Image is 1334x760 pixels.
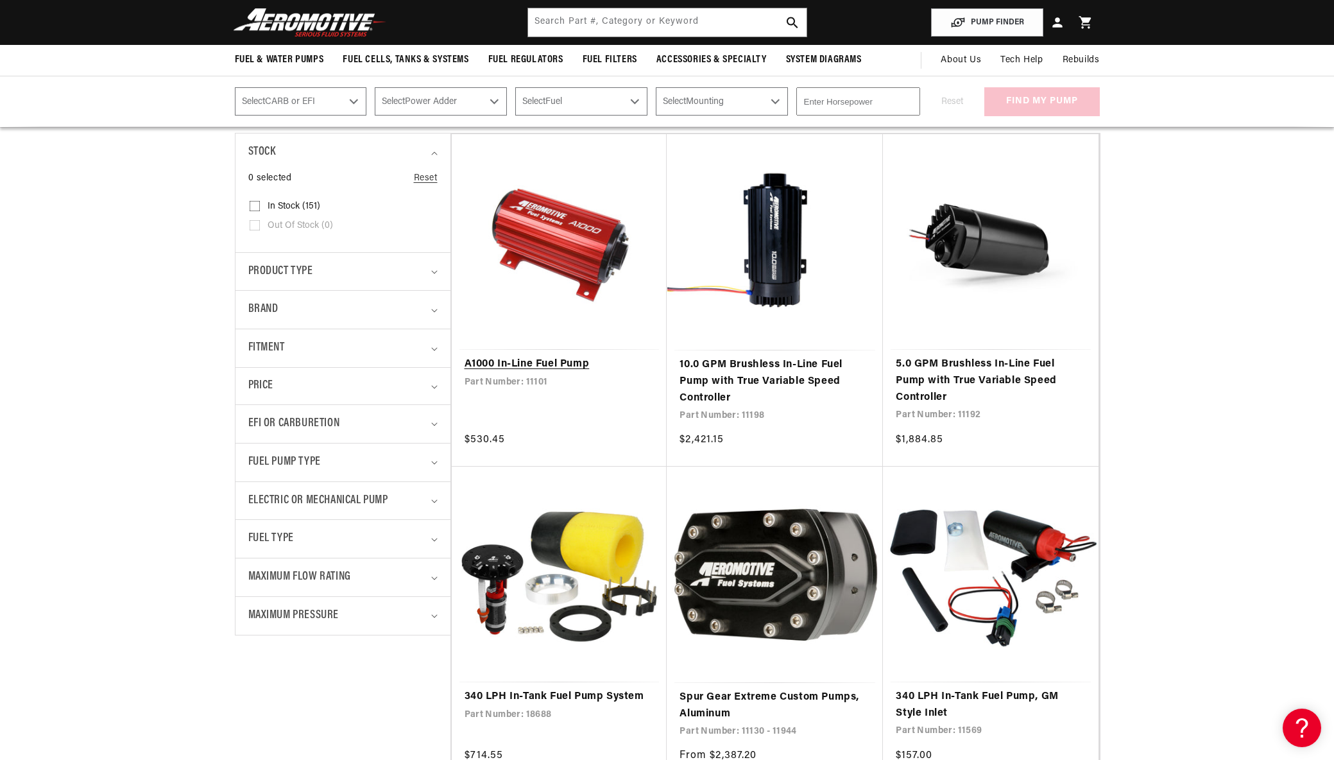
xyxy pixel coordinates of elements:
summary: Product type (0 selected) [248,253,438,291]
a: About Us [931,46,991,76]
a: Reset [414,171,438,186]
span: In stock (151) [268,201,320,212]
input: Search by Part Number, Category or Keyword [528,8,807,37]
summary: System Diagrams [776,46,871,76]
span: Rebuilds [1063,54,1100,68]
input: Enter Horsepower [796,88,920,116]
span: Maximum Flow Rating [248,568,351,587]
summary: Stock (0 selected) [248,134,438,171]
summary: Maximum Flow Rating (0 selected) [248,558,438,596]
summary: Fuel Filters [573,46,647,76]
span: Fuel Cells, Tanks & Systems [343,54,468,67]
a: Spur Gear Extreme Custom Pumps, Aluminum [680,689,870,722]
summary: Brand (0 selected) [248,291,438,329]
span: Maximum Pressure [248,607,339,625]
summary: Fuel Cells, Tanks & Systems [333,46,478,76]
summary: Fuel Type (0 selected) [248,520,438,558]
a: 340 LPH In-Tank Fuel Pump System [465,689,654,705]
span: Fuel & Water Pumps [235,54,324,67]
span: Accessories & Specialty [656,54,767,67]
summary: Fuel Pump Type (0 selected) [248,444,438,481]
summary: Maximum Pressure (0 selected) [248,597,438,635]
summary: Fuel & Water Pumps [225,46,334,76]
summary: Accessories & Specialty [647,46,776,76]
span: Stock [248,143,276,162]
summary: Fitment (0 selected) [248,329,438,367]
span: Product type [248,263,313,281]
select: Mounting [656,88,788,116]
a: 10.0 GPM Brushless In-Line Fuel Pump with True Variable Speed Controller [680,357,870,406]
span: Tech Help [1000,54,1043,68]
span: 0 selected [248,171,292,186]
summary: EFI or Carburetion (0 selected) [248,405,438,443]
select: CARB or EFI [235,88,367,116]
span: System Diagrams [786,54,862,67]
a: 5.0 GPM Brushless In-Line Fuel Pump with True Variable Speed Controller [896,356,1086,406]
span: Out of stock (0) [268,220,333,232]
summary: Fuel Regulators [479,46,573,76]
span: Fuel Regulators [488,54,563,67]
summary: Price [248,368,438,404]
span: EFI or Carburetion [248,415,340,433]
span: Fuel Pump Type [248,453,321,472]
a: A1000 In-Line Fuel Pump [465,356,654,373]
button: PUMP FINDER [931,8,1043,37]
span: Fitment [248,339,285,358]
summary: Rebuilds [1053,46,1109,76]
span: Electric or Mechanical Pump [248,492,388,510]
span: Fuel Type [248,530,294,548]
summary: Electric or Mechanical Pump (0 selected) [248,482,438,520]
span: Fuel Filters [583,54,637,67]
img: Aeromotive [230,8,390,38]
select: Fuel [515,88,647,116]
button: search button [778,8,807,37]
span: Price [248,377,273,395]
select: Power Adder [375,88,507,116]
span: Brand [248,300,278,319]
a: 340 LPH In-Tank Fuel Pump, GM Style Inlet [896,689,1086,721]
summary: Tech Help [991,46,1052,76]
span: About Us [941,56,981,65]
